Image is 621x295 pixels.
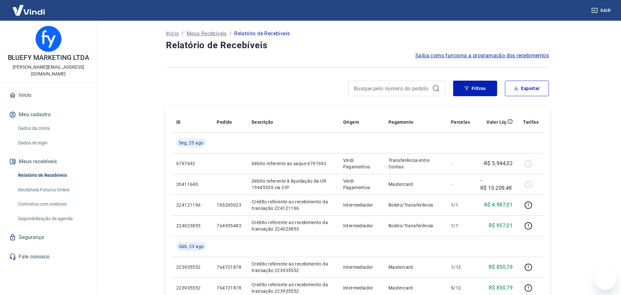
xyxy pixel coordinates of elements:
p: 224023853 [176,222,206,229]
p: Mastercard [388,264,441,270]
p: Descrição [252,119,273,125]
button: Exportar [505,81,549,96]
p: ID [176,119,181,125]
p: R$ 4.987,01 [484,201,513,209]
a: Fale conosco [8,250,89,264]
p: R$ 850,79 [489,263,513,271]
p: Intermediador [343,264,378,270]
a: Contratos com credores [16,198,89,211]
p: Crédito referente ao recebimento da transação 223935552 [252,281,333,294]
p: 764721878 [217,264,241,270]
p: [PERSON_NAME][EMAIL_ADDRESS][DOMAIN_NAME] [5,64,92,77]
a: Saiba como funciona a programação dos recebimentos [415,52,549,60]
a: Dados da conta [16,122,89,135]
p: Pagamento [388,119,414,125]
p: BLUEFY MARKETING LTDA [8,54,89,61]
p: Vindi Pagamentos [343,178,378,191]
p: Boleto/Transferência [388,202,441,208]
p: R$ 850,79 [489,284,513,292]
p: Valor Líq. [486,119,507,125]
p: 1/1 [451,202,470,208]
p: / [229,30,232,38]
p: / [181,30,184,38]
a: Início [8,88,89,102]
button: Meus recebíveis [8,154,89,169]
input: Busque pelo número do pedido [354,84,430,93]
a: Disponibilização de agenda [16,212,89,225]
p: Parcelas [451,119,470,125]
img: Vindi [8,0,50,20]
p: 5/12 [451,285,470,291]
p: 1/1 [451,222,470,229]
a: Segurança [8,230,89,244]
p: Relatório de Recebíveis [234,30,290,38]
p: Mastercard [388,285,441,291]
p: Pedido [217,119,232,125]
p: 764721878 [217,285,241,291]
p: Transferência entre Contas [388,157,441,170]
a: Meus Recebíveis [187,30,227,38]
p: Crédito referente ao recebimento da transação 224023853 [252,219,333,232]
a: Relatório de Recebíveis [16,169,89,182]
a: Início [166,30,179,38]
p: -R$ 5.944,02 [483,160,513,167]
p: 764955483 [217,222,241,229]
p: 223935552 [176,285,206,291]
p: -R$ 10.209,48 [480,176,513,192]
h4: Relatório de Recebíveis [166,39,549,52]
iframe: Botão para abrir a janela de mensagens [595,269,616,290]
p: 1/12 [451,264,470,270]
p: Intermediador [343,285,378,291]
img: b9dab4cb-2337-41da-979e-63c4aeaec983.jpeg [36,26,61,52]
p: Crédito referente ao recebimento da transação 223935552 [252,261,333,274]
p: Débito referente à liquidação da UR 15945355 via CIP [252,178,333,191]
p: Tarifas [523,119,539,125]
p: Boleto/Transferência [388,222,441,229]
span: Sáb, 23 ago [179,243,204,250]
p: 20411640 [176,181,206,187]
p: Mastercard [388,181,441,187]
a: Recebíveis Futuros Online [16,183,89,197]
p: R$ 957,01 [489,222,513,230]
p: 224121196 [176,202,206,208]
p: Origem [343,119,359,125]
p: Débito referente ao saque 6797692 [252,160,333,167]
p: - [451,160,470,167]
p: 223935552 [176,264,206,270]
a: Dados de login [16,136,89,150]
span: Seg, 25 ago [179,140,203,146]
p: Vindi Pagamentos [343,157,378,170]
button: Sair [590,5,613,17]
p: 765203023 [217,202,241,208]
p: Intermediador [343,222,378,229]
p: Intermediador [343,202,378,208]
p: Crédito referente ao recebimento da transação 224121196 [252,199,333,211]
p: 6797692 [176,160,206,167]
button: Meu cadastro [8,108,89,122]
button: Filtros [453,81,497,96]
p: - [451,181,470,187]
